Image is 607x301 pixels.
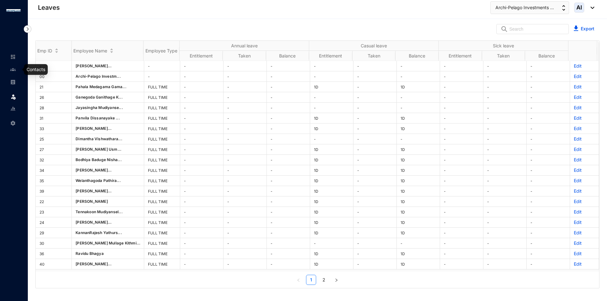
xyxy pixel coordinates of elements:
span: left [297,278,300,282]
td: FULL TIME [144,123,180,134]
th: Entitlement [309,51,353,61]
td: 25 [36,134,72,144]
td: 31 [36,113,72,123]
th: Taken [353,51,396,61]
li: Home [5,51,20,63]
td: - [483,61,527,71]
img: dropdown-black.8e83cc76930a90b1a4fdb6d089b7bf3a.svg [587,7,594,9]
td: - [353,228,397,238]
span: Panvila Dissanayake ... [76,116,120,120]
td: 1D [397,165,440,176]
td: FULL TIME [144,103,180,113]
td: - [440,92,483,103]
td: FULL TIME [144,144,180,155]
td: 28 [36,103,72,113]
td: FULL TIME [144,134,180,144]
td: - [224,134,267,144]
td: - [353,155,397,165]
td: - [483,113,527,123]
td: - [397,92,440,103]
td: - [353,134,397,144]
td: 1D [397,186,440,196]
td: - [267,207,310,217]
td: - [353,238,397,249]
td: - [310,61,353,71]
td: 1D [310,113,353,123]
td: FULL TIME [144,186,180,196]
td: - [353,61,397,71]
td: 1D [397,113,440,123]
td: - [224,176,267,186]
p: Edit [574,115,595,121]
td: - [180,249,224,259]
td: - [267,144,310,155]
td: 1D [397,249,440,259]
td: - [180,123,224,134]
td: - [483,249,527,259]
th: Employee Name [72,41,144,61]
td: 1D [397,155,440,165]
span: right [334,278,338,282]
span: [PERSON_NAME]... [76,220,112,225]
td: - [267,155,310,165]
td: 34 [36,165,72,176]
li: Contacts [5,63,20,76]
td: - [36,61,72,71]
span: Welanthagoda Pathira... [76,178,121,183]
img: home-unselected.a29eae3204392db15eaf.svg [10,54,16,60]
p: Edit [574,250,595,257]
td: - [483,155,527,165]
p: Edit [574,209,595,215]
th: Balance [266,51,310,61]
span: [PERSON_NAME]... [76,168,112,172]
td: - [440,61,483,71]
td: 1D [310,249,353,259]
td: - [397,71,440,82]
td: - [440,113,483,123]
td: 1D [310,228,353,238]
button: right [331,275,341,285]
th: Entitlement [439,51,482,61]
th: Casual leave [309,41,439,51]
td: - [224,196,267,207]
td: - [483,92,527,103]
td: - [310,71,353,82]
td: - [527,82,570,92]
td: 1D [310,82,353,92]
td: - [267,196,310,207]
td: - [224,82,267,92]
td: 30 [36,238,72,249]
td: 1D [397,196,440,207]
td: - [180,144,224,155]
td: FULL TIME [144,249,180,259]
td: FULL TIME [144,92,180,103]
td: - [440,155,483,165]
td: - [224,123,267,134]
td: - [267,71,310,82]
img: nav-icon-right.af6afadce00d159da59955279c43614e.svg [24,25,31,33]
td: - [483,176,527,186]
td: - [267,123,310,134]
td: 1D [397,123,440,134]
img: report-unselected.e6a6b4230fc7da01f883.svg [10,106,16,111]
td: - [527,165,570,176]
td: - [310,92,353,103]
td: - [267,186,310,196]
p: Edit [574,63,595,69]
li: 2 [319,275,329,285]
td: - [353,186,397,196]
p: Edit [574,157,595,163]
span: Pahala Medagama Gama... [76,84,126,89]
img: leave.99b8a76c7fa76a53782d.svg [10,93,16,100]
th: Sick leave [439,41,568,51]
p: Edit [574,125,595,132]
p: Edit [574,178,595,184]
td: - [267,176,310,186]
td: - [224,165,267,176]
p: Edit [574,94,595,100]
img: settings-unselected.1febfda315e6e19643a1.svg [10,120,16,126]
td: - [483,207,527,217]
td: - [224,217,267,228]
td: - [483,71,527,82]
span: [PERSON_NAME] Usm... [76,147,121,152]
